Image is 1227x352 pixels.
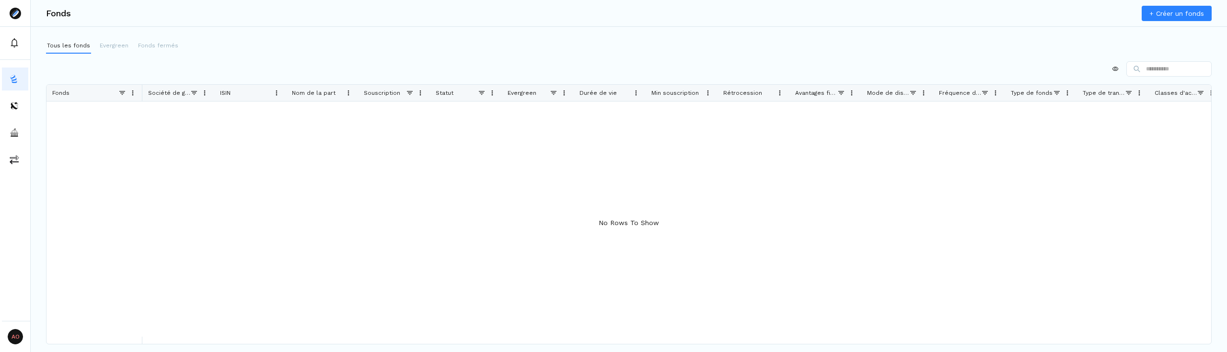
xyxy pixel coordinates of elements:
[99,38,129,54] button: Evergreen
[1142,6,1212,21] a: + Créer un fonds
[508,90,536,96] span: Evergreen
[1083,90,1125,96] span: Type de transactions
[47,41,90,50] p: Tous les fonds
[292,90,336,96] span: Nom de la part
[137,38,179,54] button: Fonds fermés
[723,90,762,96] span: Rétrocession
[2,94,28,117] button: distributors
[10,74,19,84] img: funds
[2,121,28,144] button: asset-managers
[10,155,19,164] img: commissions
[364,90,400,96] span: Souscription
[795,90,837,96] span: Avantages fiscaux
[939,90,981,96] span: Fréquence de distribution
[2,68,28,91] button: funds
[651,90,699,96] span: Min souscription
[148,90,190,96] span: Société de gestion
[46,38,91,54] button: Tous les fonds
[220,90,231,96] span: ISIN
[579,90,617,96] span: Durée de vie
[10,128,19,137] img: asset-managers
[10,101,19,111] img: distributors
[1155,90,1197,96] span: Classes d'actifs
[138,41,178,50] p: Fonds fermés
[52,90,69,96] span: Fonds
[100,41,128,50] p: Evergreen
[436,90,453,96] span: Statut
[46,9,71,18] h3: Fonds
[1011,90,1053,96] span: Type de fonds
[8,329,23,344] span: AO
[2,148,28,171] button: commissions
[867,90,909,96] span: Mode de distribution des revenus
